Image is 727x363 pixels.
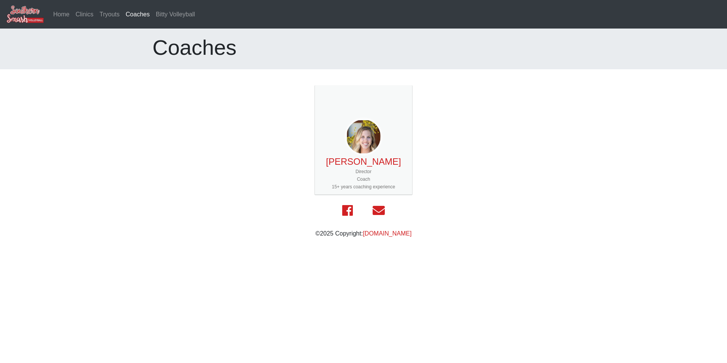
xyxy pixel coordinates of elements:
a: Home [50,7,73,22]
a: [DOMAIN_NAME] [363,230,411,237]
div: Coach [318,175,409,183]
a: [PERSON_NAME] [326,156,401,167]
a: Clinics [73,7,97,22]
a: Bitty Volleyball [153,7,198,22]
a: Tryouts [97,7,123,22]
h1: Coaches [152,35,575,60]
img: Southern Smash Volleyball [6,5,44,24]
div: 15+ years coaching experience [318,183,409,191]
a: Coaches [123,7,153,22]
div: Director [318,168,409,175]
